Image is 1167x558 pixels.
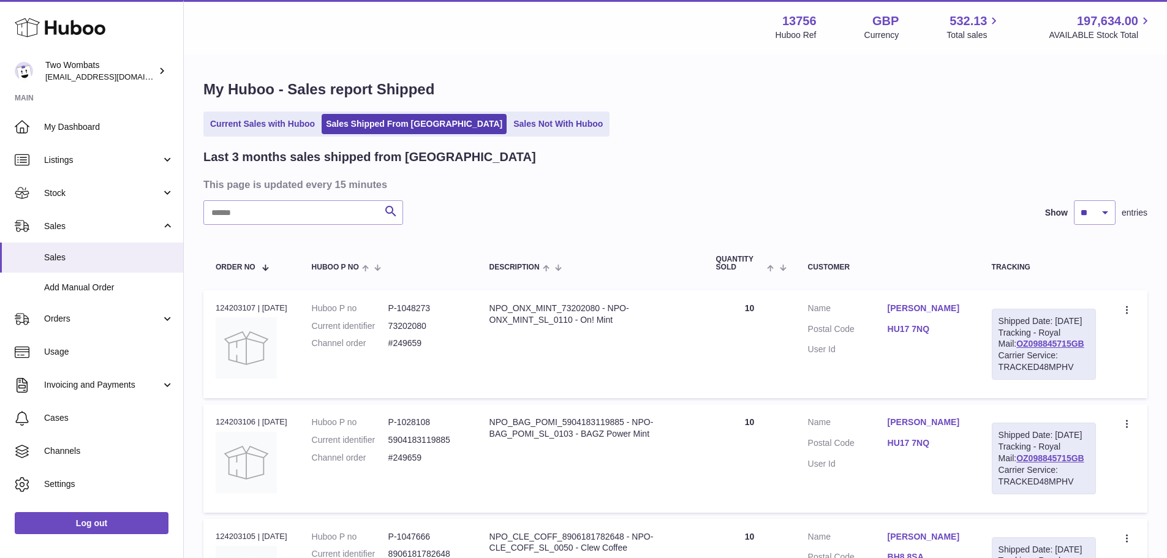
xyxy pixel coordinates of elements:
span: 197,634.00 [1077,13,1138,29]
span: Invoicing and Payments [44,379,161,391]
span: Usage [44,346,174,358]
dd: P-1028108 [388,417,465,428]
a: Sales Shipped From [GEOGRAPHIC_DATA] [322,114,507,134]
dd: P-1048273 [388,303,465,314]
label: Show [1045,207,1068,219]
div: Customer [808,263,967,271]
span: Cases [44,412,174,424]
span: entries [1122,207,1147,219]
dd: P-1047666 [388,531,465,543]
dt: Huboo P no [312,303,388,314]
a: [PERSON_NAME] [888,531,967,543]
a: OZ098845715GB [1016,339,1084,349]
div: Tracking [992,263,1096,271]
a: 532.13 Total sales [946,13,1001,41]
span: Sales [44,252,174,263]
div: NPO_BAG_POMI_5904183119885 - NPO-BAG_POMI_SL_0103 - BAGZ Power Mint [489,417,692,440]
a: Log out [15,512,168,534]
dt: Current identifier [312,320,388,332]
span: Quantity Sold [716,255,765,271]
span: Sales [44,221,161,232]
div: Tracking - Royal Mail: [992,309,1096,380]
div: Shipped Date: [DATE] [999,429,1089,441]
strong: GBP [872,13,899,29]
dd: 5904183119885 [388,434,465,446]
a: 197,634.00 AVAILABLE Stock Total [1049,13,1152,41]
div: Carrier Service: TRACKED48MPHV [999,464,1089,488]
span: Add Manual Order [44,282,174,293]
span: Listings [44,154,161,166]
span: [EMAIL_ADDRESS][DOMAIN_NAME] [45,72,180,81]
div: Shipped Date: [DATE] [999,315,1089,327]
a: Sales Not With Huboo [509,114,607,134]
dd: #249659 [388,337,465,349]
dt: Name [808,531,888,546]
dt: Name [808,303,888,317]
dt: Postal Code [808,323,888,338]
strong: 13756 [782,13,817,29]
span: Huboo P no [312,263,359,271]
div: 124203107 | [DATE] [216,303,287,314]
div: 124203106 | [DATE] [216,417,287,428]
a: [PERSON_NAME] [888,303,967,314]
div: Shipped Date: [DATE] [999,544,1089,556]
div: Two Wombats [45,59,156,83]
h1: My Huboo - Sales report Shipped [203,80,1147,99]
div: Huboo Ref [776,29,817,41]
span: Description [489,263,540,271]
dt: Postal Code [808,437,888,452]
span: Stock [44,187,161,199]
dt: Current identifier [312,434,388,446]
dt: Huboo P no [312,531,388,543]
td: 10 [704,290,796,398]
div: 124203105 | [DATE] [216,531,287,542]
dt: User Id [808,344,888,355]
dt: Name [808,417,888,431]
div: NPO_ONX_MINT_73202080 - NPO-ONX_MINT_SL_0110 - On! Mint [489,303,692,326]
h3: This page is updated every 15 minutes [203,178,1144,191]
span: Orders [44,313,161,325]
div: Tracking - Royal Mail: [992,423,1096,494]
dt: User Id [808,458,888,470]
span: Channels [44,445,174,457]
span: Total sales [946,29,1001,41]
td: 10 [704,404,796,512]
img: no-photo.jpg [216,317,277,379]
div: Carrier Service: TRACKED48MPHV [999,350,1089,373]
dd: #249659 [388,452,465,464]
span: Order No [216,263,255,271]
dt: Huboo P no [312,417,388,428]
h2: Last 3 months sales shipped from [GEOGRAPHIC_DATA] [203,149,536,165]
span: AVAILABLE Stock Total [1049,29,1152,41]
dd: 73202080 [388,320,465,332]
div: NPO_CLE_COFF_8906181782648 - NPO-CLE_COFF_SL_0050 - Clew Coffee [489,531,692,554]
a: HU17 7NQ [888,323,967,335]
span: 532.13 [950,13,987,29]
a: OZ098845715GB [1016,453,1084,463]
a: HU17 7NQ [888,437,967,449]
dt: Channel order [312,452,388,464]
span: Settings [44,478,174,490]
a: Current Sales with Huboo [206,114,319,134]
dt: Channel order [312,337,388,349]
span: My Dashboard [44,121,174,133]
img: no-photo.jpg [216,432,277,493]
a: [PERSON_NAME] [888,417,967,428]
img: internalAdmin-13756@internal.huboo.com [15,62,33,80]
div: Currency [864,29,899,41]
